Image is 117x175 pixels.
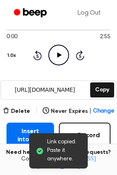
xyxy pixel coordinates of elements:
[43,107,114,116] button: Never Expires|Change
[89,107,91,116] span: |
[90,82,114,97] button: Copy
[6,33,17,41] span: 0:00
[100,33,110,41] span: 2:55
[6,123,54,149] button: Insert into Doc
[93,107,114,116] span: Change
[6,49,19,63] button: 1.0x
[47,138,81,164] span: Link copied. Paste it anywhere.
[3,107,30,116] button: Delete
[59,123,110,149] button: Record
[37,156,96,169] a: [EMAIL_ADDRESS][DOMAIN_NAME]
[69,3,109,23] a: Log Out
[35,106,38,116] span: |
[8,5,54,21] a: Beep
[5,156,112,170] span: Contact us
